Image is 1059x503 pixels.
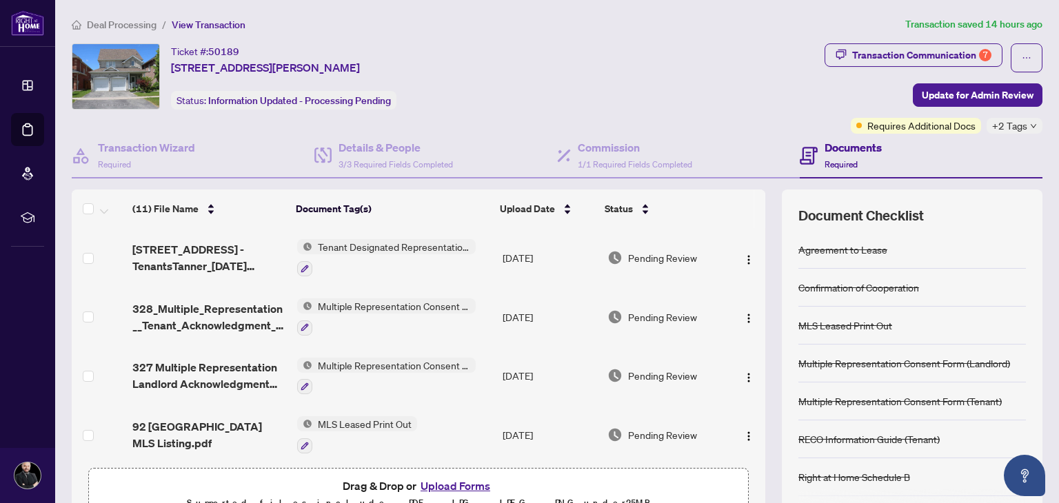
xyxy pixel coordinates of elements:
[607,309,623,325] img: Document Status
[208,94,391,107] span: Information Updated - Processing Pending
[1004,455,1045,496] button: Open asap
[992,118,1027,134] span: +2 Tags
[852,44,991,66] div: Transaction Communication
[738,306,760,328] button: Logo
[339,139,453,156] h4: Details & People
[628,368,697,383] span: Pending Review
[132,201,199,216] span: (11) File Name
[798,242,887,257] div: Agreement to Lease
[297,298,476,336] button: Status IconMultiple Representation Consent Form (Tenant)
[628,427,697,442] span: Pending Review
[11,10,44,36] img: logo
[312,416,417,431] span: MLS Leased Print Out
[132,418,286,451] span: 92 [GEOGRAPHIC_DATA] MLS Listing.pdf
[72,44,159,109] img: IMG-N12322878_1.jpg
[743,254,754,265] img: Logo
[578,139,692,156] h4: Commission
[98,139,195,156] h4: Transaction Wizard
[500,201,555,216] span: Upload Date
[607,368,623,383] img: Document Status
[297,358,312,373] img: Status Icon
[798,469,910,484] div: Right at Home Schedule B
[798,280,919,295] div: Confirmation of Cooperation
[132,241,286,274] span: [STREET_ADDRESS] - TenantsTanner_[DATE] 22_07_46.pdf
[607,427,623,442] img: Document Status
[208,45,239,58] span: 50189
[416,477,494,495] button: Upload Forms
[578,159,692,170] span: 1/1 Required Fields Completed
[312,298,476,314] span: Multiple Representation Consent Form (Tenant)
[922,84,1033,106] span: Update for Admin Review
[825,139,882,156] h4: Documents
[127,189,290,228] th: (11) File Name
[312,239,476,254] span: Tenant Designated Representation Agreement
[628,250,697,265] span: Pending Review
[171,43,239,59] div: Ticket #:
[738,424,760,446] button: Logo
[494,189,598,228] th: Upload Date
[343,477,494,495] span: Drag & Drop or
[497,347,602,406] td: [DATE]
[132,359,286,392] span: 327 Multiple Representation Landlord Acknowledgment Consent Disclosure - PropTx-OREA_[DATE] 14_49...
[132,300,286,333] span: 328_Multiple_Representation__Tenant_Acknowledgment___Consent_Disclosure_-_PropTx-[PERSON_NAME].pdf
[1022,53,1031,63] span: ellipsis
[497,228,602,287] td: [DATE]
[738,365,760,387] button: Logo
[171,59,360,76] span: [STREET_ADDRESS][PERSON_NAME]
[798,206,924,225] span: Document Checklist
[743,431,754,442] img: Logo
[87,19,157,31] span: Deal Processing
[605,201,633,216] span: Status
[172,19,245,31] span: View Transaction
[798,318,892,333] div: MLS Leased Print Out
[1030,123,1037,130] span: down
[599,189,725,228] th: Status
[743,372,754,383] img: Logo
[743,313,754,324] img: Logo
[297,239,476,276] button: Status IconTenant Designated Representation Agreement
[162,17,166,32] li: /
[607,250,623,265] img: Document Status
[867,118,976,133] span: Requires Additional Docs
[297,239,312,254] img: Status Icon
[297,416,312,431] img: Status Icon
[738,247,760,269] button: Logo
[297,416,417,453] button: Status IconMLS Leased Print Out
[98,159,131,170] span: Required
[979,49,991,61] div: 7
[312,358,476,373] span: Multiple Representation Consent Form (Landlord)
[798,356,1010,371] div: Multiple Representation Consent Form (Landlord)
[825,159,858,170] span: Required
[798,393,1002,409] div: Multiple Representation Consent Form (Tenant)
[825,43,1002,67] button: Transaction Communication7
[14,462,41,489] img: Profile Icon
[798,431,940,446] div: RECO Information Guide (Tenant)
[905,17,1042,32] article: Transaction saved 14 hours ago
[290,189,495,228] th: Document Tag(s)
[497,287,602,347] td: [DATE]
[297,298,312,314] img: Status Icon
[497,405,602,464] td: [DATE]
[628,309,697,325] span: Pending Review
[297,358,476,395] button: Status IconMultiple Representation Consent Form (Landlord)
[913,83,1042,107] button: Update for Admin Review
[171,91,396,110] div: Status:
[72,20,81,30] span: home
[339,159,453,170] span: 3/3 Required Fields Completed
